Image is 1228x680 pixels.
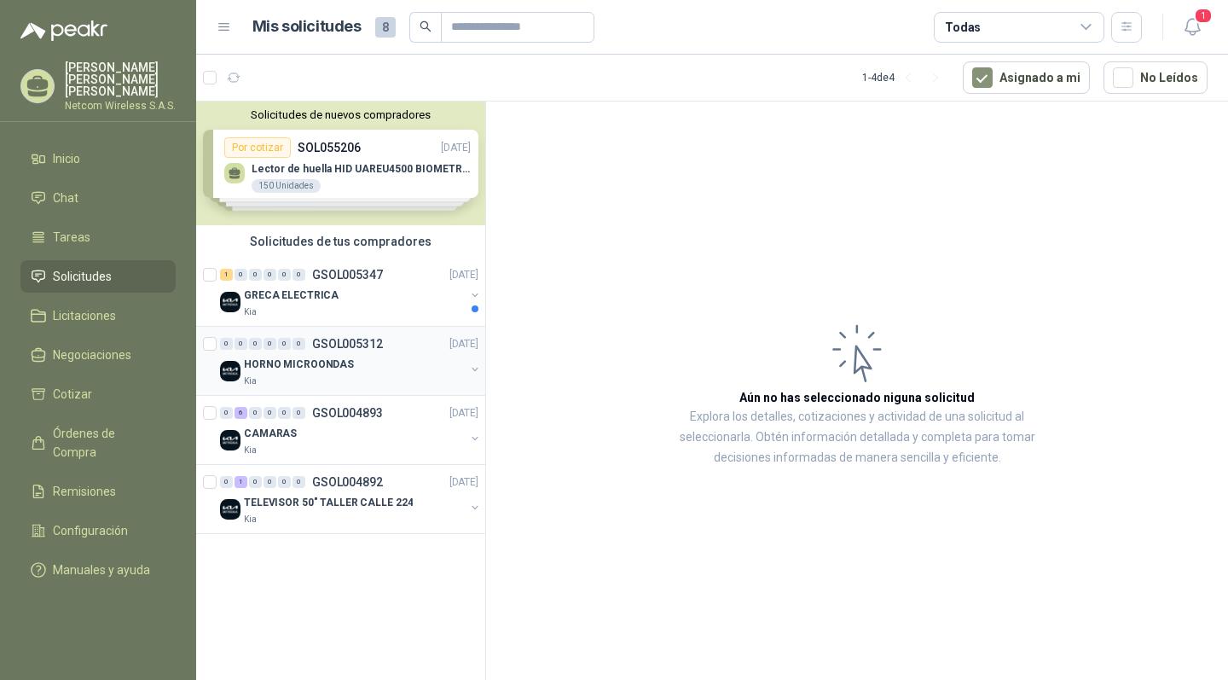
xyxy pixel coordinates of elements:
[244,357,354,373] p: HORNO MICROONDAS
[264,338,276,350] div: 0
[53,482,116,501] span: Remisiones
[264,407,276,419] div: 0
[53,521,128,540] span: Configuración
[244,305,257,319] p: Kia
[20,260,176,293] a: Solicitudes
[220,430,240,450] img: Company Logo
[278,476,291,488] div: 0
[278,407,291,419] div: 0
[264,476,276,488] div: 0
[53,306,116,325] span: Licitaciones
[220,476,233,488] div: 0
[249,338,262,350] div: 0
[449,405,478,421] p: [DATE]
[203,108,478,121] button: Solicitudes de nuevos compradores
[53,189,78,207] span: Chat
[244,288,339,304] p: GRECA ELECTRICA
[293,407,305,419] div: 0
[20,417,176,468] a: Órdenes de Compra
[220,338,233,350] div: 0
[1194,8,1213,24] span: 1
[293,269,305,281] div: 0
[220,334,482,388] a: 0 0 0 0 0 0 GSOL005312[DATE] Company LogoHORNO MICROONDASKia
[235,476,247,488] div: 1
[53,561,150,579] span: Manuales y ayuda
[449,336,478,352] p: [DATE]
[20,182,176,214] a: Chat
[20,142,176,175] a: Inicio
[278,338,291,350] div: 0
[220,269,233,281] div: 1
[244,495,413,511] p: TELEVISOR 50" TALLER CALLE 224
[20,475,176,508] a: Remisiones
[375,17,396,38] span: 8
[1177,12,1208,43] button: 1
[20,554,176,586] a: Manuales y ayuda
[420,20,432,32] span: search
[252,15,362,39] h1: Mis solicitudes
[278,269,291,281] div: 0
[235,269,247,281] div: 0
[945,18,981,37] div: Todas
[657,407,1057,468] p: Explora los detalles, cotizaciones y actividad de una solicitud al seleccionarla. Obtén informaci...
[220,264,482,319] a: 1 0 0 0 0 0 GSOL005347[DATE] Company LogoGRECA ELECTRICAKia
[963,61,1090,94] button: Asignado a mi
[20,514,176,547] a: Configuración
[235,338,247,350] div: 0
[249,269,262,281] div: 0
[449,267,478,283] p: [DATE]
[220,292,240,312] img: Company Logo
[293,338,305,350] div: 0
[53,385,92,404] span: Cotizar
[449,474,478,491] p: [DATE]
[20,339,176,371] a: Negociaciones
[220,499,240,520] img: Company Logo
[196,225,485,258] div: Solicitudes de tus compradores
[20,20,107,41] img: Logo peakr
[293,476,305,488] div: 0
[244,375,257,388] p: Kia
[244,426,297,442] p: CAMARAS
[53,424,159,462] span: Órdenes de Compra
[739,388,975,407] h3: Aún no has seleccionado niguna solicitud
[244,513,257,526] p: Kia
[20,221,176,253] a: Tareas
[220,472,482,526] a: 0 1 0 0 0 0 GSOL004892[DATE] Company LogoTELEVISOR 50" TALLER CALLE 224Kia
[312,476,383,488] p: GSOL004892
[65,61,176,97] p: [PERSON_NAME] [PERSON_NAME] [PERSON_NAME]
[1103,61,1208,94] button: No Leídos
[220,361,240,381] img: Company Logo
[312,407,383,419] p: GSOL004893
[20,378,176,410] a: Cotizar
[249,476,262,488] div: 0
[53,149,80,168] span: Inicio
[220,407,233,419] div: 0
[196,102,485,225] div: Solicitudes de nuevos compradoresPor cotizarSOL055206[DATE] Lector de huella HID UAREU4500 BIOMET...
[235,407,247,419] div: 6
[220,403,482,457] a: 0 6 0 0 0 0 GSOL004893[DATE] Company LogoCAMARASKia
[862,64,949,91] div: 1 - 4 de 4
[249,407,262,419] div: 0
[20,299,176,332] a: Licitaciones
[264,269,276,281] div: 0
[244,444,257,457] p: Kia
[312,269,383,281] p: GSOL005347
[53,346,131,364] span: Negociaciones
[312,338,383,350] p: GSOL005312
[53,267,112,286] span: Solicitudes
[65,101,176,111] p: Netcom Wireless S.A.S.
[53,228,90,247] span: Tareas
